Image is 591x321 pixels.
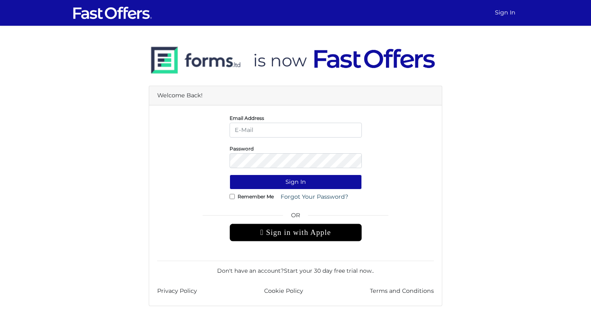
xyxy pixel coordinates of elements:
[492,5,519,21] a: Sign In
[230,175,362,189] button: Sign In
[157,286,197,296] a: Privacy Policy
[230,224,362,241] div: Sign in with Apple
[230,211,362,224] span: OR
[275,189,353,204] a: Forgot Your Password?
[284,267,373,274] a: Start your 30 day free trial now.
[230,117,264,119] label: Email Address
[230,148,254,150] label: Password
[157,261,434,275] div: Don't have an account? .
[149,86,442,105] div: Welcome Back!
[370,286,434,296] a: Terms and Conditions
[230,123,362,138] input: E-Mail
[264,286,303,296] a: Cookie Policy
[238,195,274,198] label: Remember Me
